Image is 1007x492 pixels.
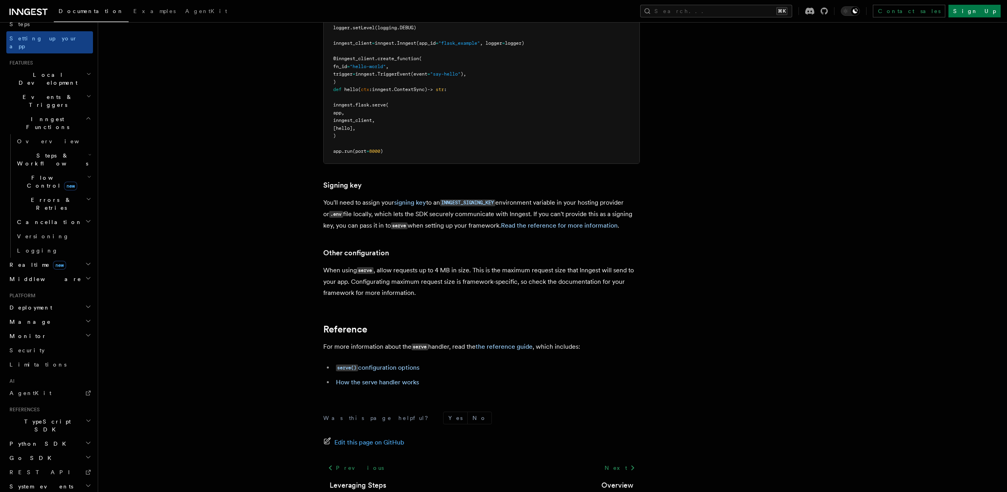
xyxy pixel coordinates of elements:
[444,87,447,92] span: :
[411,17,447,23] span: [DOMAIN_NAME]
[6,90,93,112] button: Events & Triggers
[948,5,1001,17] a: Sign Up
[323,324,367,335] a: Reference
[436,87,444,92] span: str
[6,315,93,329] button: Manage
[64,182,77,190] span: new
[6,378,15,384] span: AI
[323,414,434,422] p: Was this page helpful?
[375,25,416,30] span: (logging.DEBUG)
[6,451,93,465] button: Go SDK
[355,102,369,108] span: flask
[14,243,93,258] a: Logging
[447,17,449,23] span: }
[6,258,93,272] button: Realtimenew
[333,102,353,108] span: inngest
[375,56,377,61] span: .
[14,196,86,212] span: Errors & Retries
[6,31,93,53] a: Setting up your app
[375,40,394,46] span: inngest
[6,414,93,437] button: TypeScript SDK
[6,112,93,134] button: Inngest Functions
[394,199,426,206] a: signing key
[361,87,369,92] span: ctx
[461,71,466,77] span: ),
[6,93,86,109] span: Events & Triggers
[405,17,408,23] span: "
[380,148,383,154] span: )
[438,40,480,46] span: "flask_example"
[6,407,40,413] span: References
[372,102,386,108] span: serve
[6,304,52,312] span: Deployment
[334,437,404,448] span: Edit this page on GitHub
[6,71,86,87] span: Local Development
[502,40,505,46] span: =
[333,110,344,116] span: app,
[14,134,93,148] a: Overview
[129,2,180,21] a: Examples
[14,218,82,226] span: Cancellation
[394,40,397,46] span: .
[323,197,640,232] p: You'll need to assign your to an environment variable in your hosting provider or file locally, w...
[336,365,358,371] code: serve()
[6,275,82,283] span: Middleware
[841,6,860,16] button: Toggle dark mode
[601,480,633,491] a: Overview
[6,357,93,372] a: Limitations
[353,25,375,30] span: setLevel
[394,87,427,92] span: ContextSync)
[6,115,85,131] span: Inngest Functions
[341,148,344,154] span: .
[391,222,408,229] code: serve
[333,148,341,154] span: app
[6,454,56,462] span: Go SDK
[436,40,438,46] span: =
[411,71,427,77] span: (event
[369,148,380,154] span: 8000
[600,461,640,475] a: Next
[505,40,524,46] span: logger)
[474,17,477,23] span: )
[408,17,411,23] span: {
[444,412,467,424] button: Yes
[386,64,389,69] span: ,
[776,7,787,15] kbd: ⌘K
[377,56,419,61] span: create_function
[6,465,93,479] a: REST API
[6,300,93,315] button: Deployment
[59,8,124,14] span: Documentation
[468,412,491,424] button: No
[440,199,495,206] a: INNGEST_SIGNING_KEY
[402,17,405,23] span: f
[333,64,347,69] span: fn_id
[391,87,394,92] span: .
[377,71,411,77] span: TriggerEvent
[427,71,430,77] span: =
[476,343,533,350] a: the reference guide
[323,461,389,475] a: Previous
[480,40,502,46] span: , logger
[375,17,400,23] span: getLogger
[6,272,93,286] button: Middleware
[501,222,618,229] a: Read the reference for more information
[17,233,69,239] span: Versioning
[6,440,71,448] span: Python SDK
[6,134,93,258] div: Inngest Functions
[17,247,58,254] span: Logging
[412,344,428,350] code: serve
[180,2,232,21] a: AgentKit
[333,56,375,61] span: @inngest_client
[353,17,372,23] span: logging
[350,17,353,23] span: =
[427,87,433,92] span: ->
[323,180,362,191] a: Signing key
[400,17,402,23] span: (
[369,102,372,108] span: .
[14,193,93,215] button: Errors & Retries
[14,229,93,243] a: Versioning
[14,148,93,171] button: Steps & Workflows
[333,118,375,123] span: inngest_client,
[14,152,88,167] span: Steps & Workflows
